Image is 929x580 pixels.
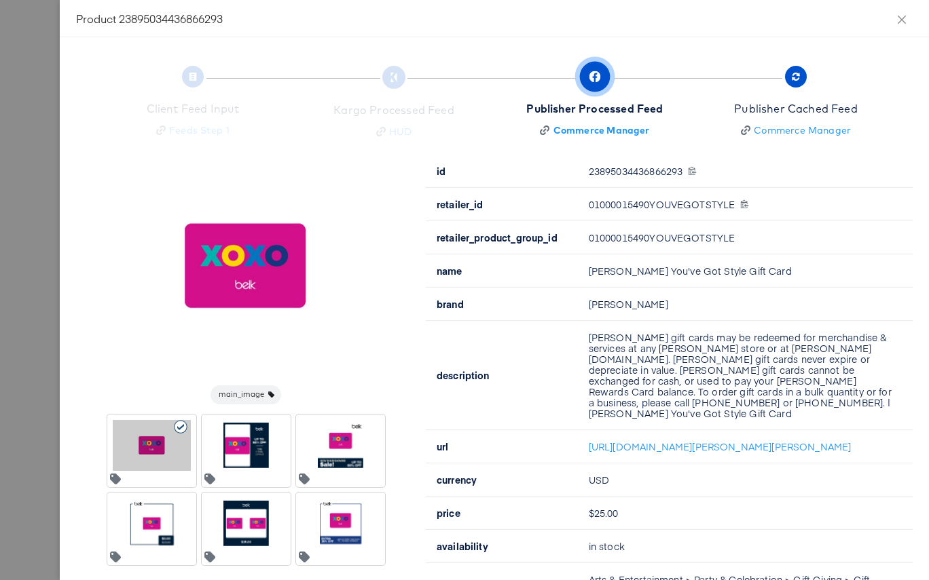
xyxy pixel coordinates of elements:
td: [PERSON_NAME] You've Got Style Gift Card [578,254,913,288]
b: brand [437,297,464,311]
div: Product 23895034436866293 [76,11,913,26]
button: Publisher Processed FeedCommerce Manager [489,54,701,153]
b: currency [437,473,477,486]
td: [PERSON_NAME] gift cards may be redeemed for merchandise & services at any [PERSON_NAME] store or... [578,321,913,430]
b: retailer_id [437,197,484,211]
b: availability [437,539,488,553]
td: USD [578,463,913,497]
div: Publisher Cached Feed [734,101,858,117]
a: Commerce Manager [526,123,663,137]
div: Publisher Processed Feed [526,101,663,117]
td: in stock [578,530,913,563]
span: close [896,14,907,25]
b: id [437,164,445,178]
td: 01000015490YOUVEGOTSTYLE [578,221,913,254]
b: price [437,506,460,520]
div: 01000015490YOUVEGOTSTYLE [589,199,896,210]
td: $25.00 [578,497,913,530]
button: Publisher Cached FeedCommerce Manager [690,54,902,153]
a: Commerce Manager [734,123,858,137]
b: name [437,264,462,277]
div: Commerce Manager [553,123,650,137]
td: [PERSON_NAME] [578,288,913,321]
a: [URL][DOMAIN_NAME][PERSON_NAME][PERSON_NAME] [589,440,852,453]
span: main_image [211,389,281,400]
div: Commerce Manager [754,123,851,137]
div: 23895034436866293 [589,166,896,176]
b: url [437,440,448,453]
b: retailer_product_group_id [437,231,558,244]
b: description [437,368,490,382]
